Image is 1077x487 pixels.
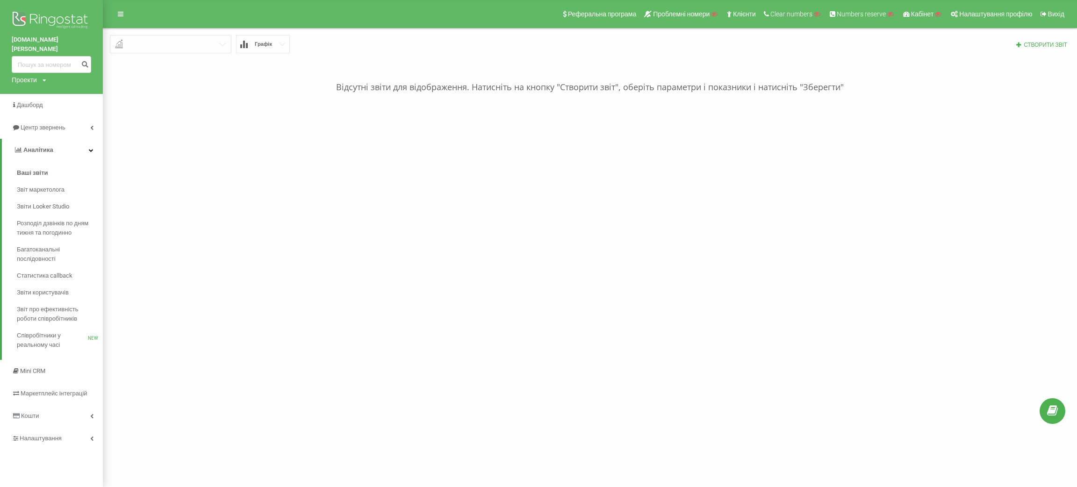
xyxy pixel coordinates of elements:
[17,181,103,198] a: Звіт маркетолога
[17,271,72,280] span: Статистика callback
[20,367,45,374] span: Mini CRM
[17,245,98,264] span: Багатоканальні послідовності
[17,101,43,108] span: Дашборд
[959,10,1032,18] span: Налаштування профілю
[911,10,934,18] span: Кабінет
[653,10,710,18] span: Проблемні номери
[17,327,103,353] a: Співробітники у реальному часіNEW
[770,10,812,18] span: Clear numbers
[17,215,103,241] a: Розподіл дзвінків по дням тижня та погодинно
[17,305,98,323] span: Звіт про ефективність роботи співробітників
[17,301,103,327] a: Звіт про ефективність роботи співробітників
[21,390,87,397] span: Маркетплейс інтеграцій
[733,10,756,18] span: Клієнти
[17,331,88,350] span: Співробітники у реальному часі
[1048,10,1064,18] span: Вихід
[17,267,103,284] a: Статистика callback
[17,288,69,297] span: Звіти користувачів
[12,9,91,33] img: Ringostat logo
[12,35,91,54] a: [DOMAIN_NAME][PERSON_NAME]
[1013,41,1070,49] button: Створити звіт
[17,202,69,211] span: Звіти Looker Studio
[17,185,65,194] span: Звіт маркетолога
[17,168,48,178] span: Ваші звіти
[110,53,1070,93] p: Відсутні звіти для відображення. Натисніть на кнопку "Створити звіт", оберіть параметри і показни...
[17,241,103,267] a: Багатоканальні послідовності
[568,10,637,18] span: Реферальна програма
[2,139,103,161] a: Аналiтика
[255,41,272,47] span: Графік
[236,35,290,53] button: Графік
[12,75,37,85] div: Проекти
[1016,42,1022,47] i: Створити звіт
[23,146,53,153] span: Аналiтика
[21,124,65,131] span: Центр звернень
[17,198,103,215] a: Звіти Looker Studio
[12,56,91,73] input: Пошук за номером
[21,412,39,419] span: Кошти
[17,284,103,301] a: Звіти користувачів
[17,165,103,181] a: Ваші звіти
[17,219,98,237] span: Розподіл дзвінків по дням тижня та погодинно
[20,435,62,442] span: Налаштування
[837,10,886,18] span: Numbers reserve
